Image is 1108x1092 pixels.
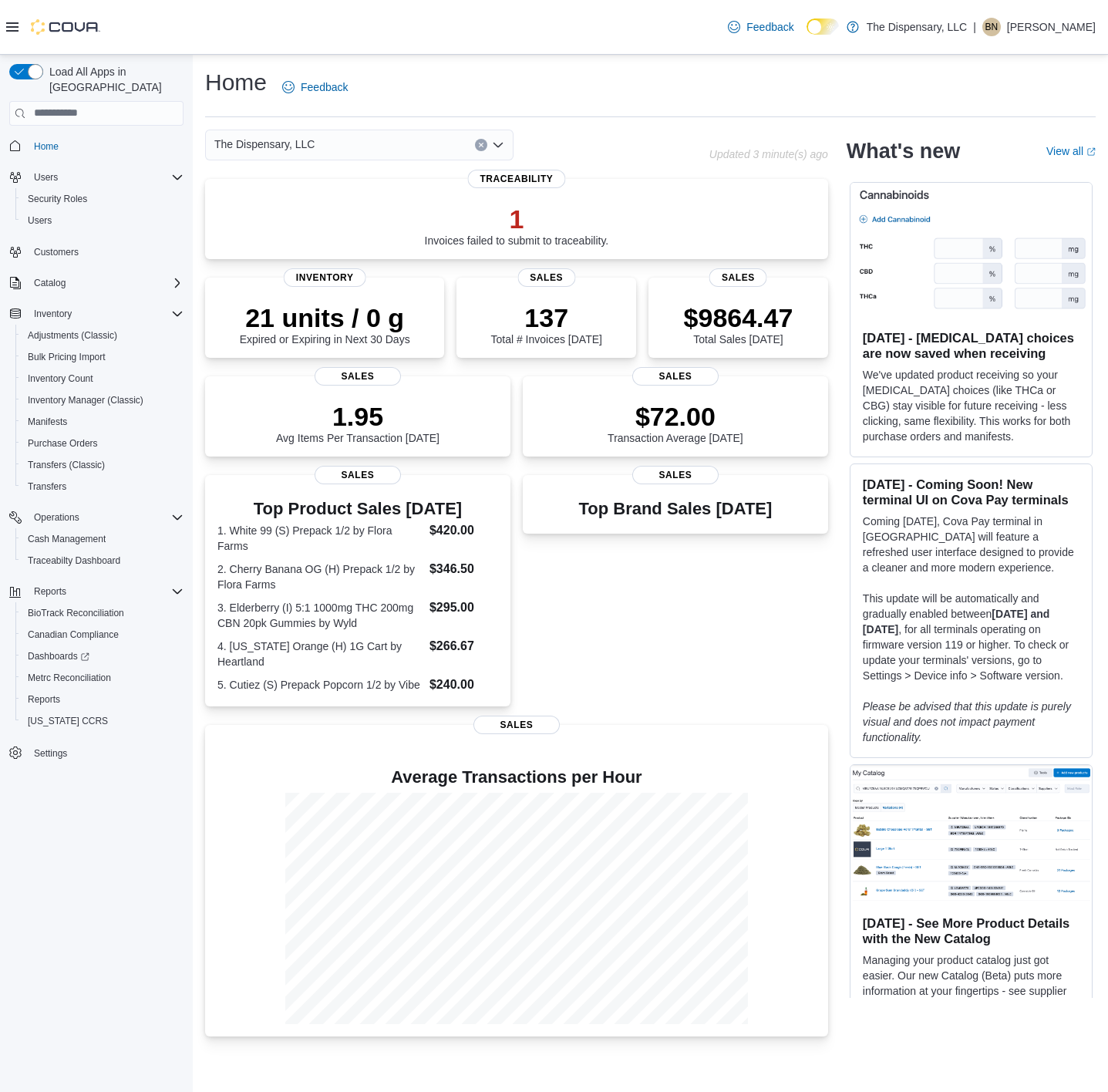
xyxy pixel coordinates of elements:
[34,308,72,320] span: Inventory
[28,416,67,428] span: Manifests
[28,650,89,662] span: Dashboards
[863,700,1071,743] em: Please be advised that this update is purely visual and does not impact payment functionality.
[3,241,190,263] button: Customers
[579,500,773,518] h3: Top Brand Sales [DATE]
[205,67,267,98] h1: Home
[22,348,112,366] a: Bulk Pricing Import
[15,624,190,645] button: Canadian Compliance
[608,401,743,432] p: $72.00
[240,302,410,333] p: 21 units / 0 g
[28,693,60,706] span: Reports
[847,139,960,163] h2: What's new
[425,204,609,234] p: 1
[22,211,58,230] a: Users
[22,551,184,570] span: Traceabilty Dashboard
[9,129,184,804] nav: Complex example
[28,672,111,684] span: Metrc Reconciliation
[301,79,348,95] span: Feedback
[3,167,190,188] button: Users
[28,480,66,493] span: Transfers
[28,168,184,187] span: Users
[475,139,487,151] button: Clear input
[15,528,190,550] button: Cash Management
[22,477,184,496] span: Transfers
[867,18,967,36] p: The Dispensary, LLC
[684,302,793,333] p: $9864.47
[807,19,839,35] input: Dark Mode
[15,411,190,433] button: Manifests
[34,511,79,524] span: Operations
[28,394,143,406] span: Inventory Manager (Classic)
[22,456,184,474] span: Transfers (Classic)
[217,561,423,592] dt: 2. Cherry Banana OG (H) Prepack 1/2 by Flora Farms
[22,477,72,496] a: Transfers
[3,272,190,294] button: Catalog
[22,391,150,410] a: Inventory Manager (Classic)
[1007,18,1096,36] p: [PERSON_NAME]
[22,369,184,388] span: Inventory Count
[28,607,124,619] span: BioTrack Reconciliation
[22,190,93,208] a: Security Roles
[28,193,87,205] span: Security Roles
[15,210,190,231] button: Users
[490,302,601,333] p: 137
[709,268,767,287] span: Sales
[43,64,184,95] span: Load All Apps in [GEOGRAPHIC_DATA]
[28,372,93,385] span: Inventory Count
[473,716,560,734] span: Sales
[15,454,190,476] button: Transfers (Classic)
[632,466,719,484] span: Sales
[985,18,999,36] span: BN
[34,246,79,258] span: Customers
[28,136,184,156] span: Home
[22,669,184,687] span: Metrc Reconciliation
[973,18,976,36] p: |
[28,168,64,187] button: Users
[429,637,498,656] dd: $266.67
[15,667,190,689] button: Metrc Reconciliation
[22,348,184,366] span: Bulk Pricing Import
[217,768,816,787] h4: Average Transactions per Hour
[22,413,73,431] a: Manifests
[276,72,354,103] a: Feedback
[490,302,601,345] div: Total # Invoices [DATE]
[3,303,190,325] button: Inventory
[429,676,498,694] dd: $240.00
[863,514,1079,575] p: Coming [DATE], Cova Pay terminal in [GEOGRAPHIC_DATA] will feature a refreshed user interface des...
[28,508,86,527] button: Operations
[684,302,793,345] div: Total Sales [DATE]
[276,401,439,432] p: 1.95
[28,629,119,641] span: Canadian Compliance
[467,170,565,188] span: Traceability
[34,277,66,289] span: Catalog
[863,915,1079,946] h3: [DATE] - See More Product Details with the New Catalog
[517,268,575,287] span: Sales
[22,551,126,570] a: Traceabilty Dashboard
[863,591,1079,683] p: This update will be automatically and gradually enabled between , for all terminals operating on ...
[22,690,184,709] span: Reports
[217,523,423,554] dt: 1. White 99 (S) Prepack 1/2 by Flora Farms
[31,19,100,35] img: Cova
[276,401,439,444] div: Avg Items Per Transaction [DATE]
[863,367,1079,444] p: We've updated product receiving so your [MEDICAL_DATA] choices (like THCa or CBG) stay visible fo...
[34,171,58,184] span: Users
[315,367,401,386] span: Sales
[22,669,117,687] a: Metrc Reconciliation
[214,135,315,153] span: The Dispensary, LLC
[22,434,104,453] a: Purchase Orders
[632,367,719,386] span: Sales
[15,710,190,732] button: [US_STATE] CCRS
[22,434,184,453] span: Purchase Orders
[28,715,108,727] span: [US_STATE] CCRS
[22,647,184,666] span: Dashboards
[746,19,793,35] span: Feedback
[28,533,106,545] span: Cash Management
[15,602,190,624] button: BioTrack Reconciliation
[28,743,184,762] span: Settings
[429,560,498,578] dd: $346.50
[28,582,184,601] span: Reports
[15,689,190,710] button: Reports
[284,268,366,287] span: Inventory
[217,639,423,669] dt: 4. [US_STATE] Orange (H) 1G Cart by Heartland
[709,148,828,160] p: Updated 3 minute(s) ago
